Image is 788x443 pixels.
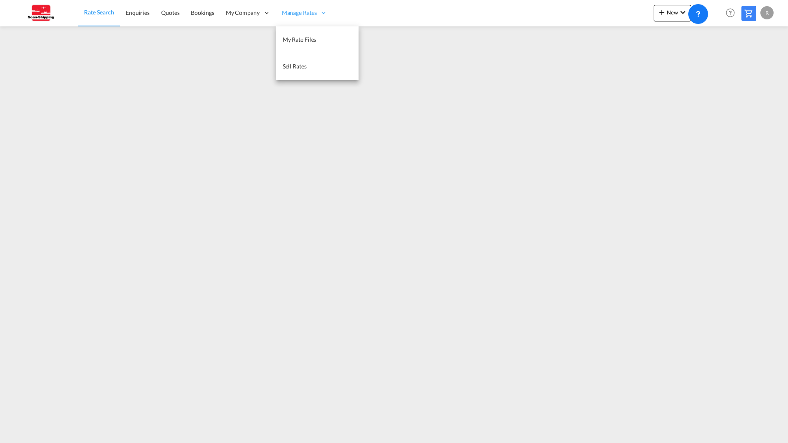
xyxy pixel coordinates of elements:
[276,53,359,80] a: Sell Rates
[657,9,688,16] span: New
[760,6,774,19] div: R
[283,63,307,70] span: Sell Rates
[657,7,667,17] md-icon: icon-plus 400-fg
[723,6,737,20] span: Help
[283,36,317,43] span: My Rate Files
[12,4,68,22] img: 123b615026f311ee80dabbd30bc9e10f.jpg
[654,5,691,21] button: icon-plus 400-fgNewicon-chevron-down
[282,9,317,17] span: Manage Rates
[723,6,741,21] div: Help
[226,9,260,17] span: My Company
[276,26,359,53] a: My Rate Files
[161,9,179,16] span: Quotes
[678,7,688,17] md-icon: icon-chevron-down
[84,9,114,16] span: Rate Search
[126,9,150,16] span: Enquiries
[191,9,214,16] span: Bookings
